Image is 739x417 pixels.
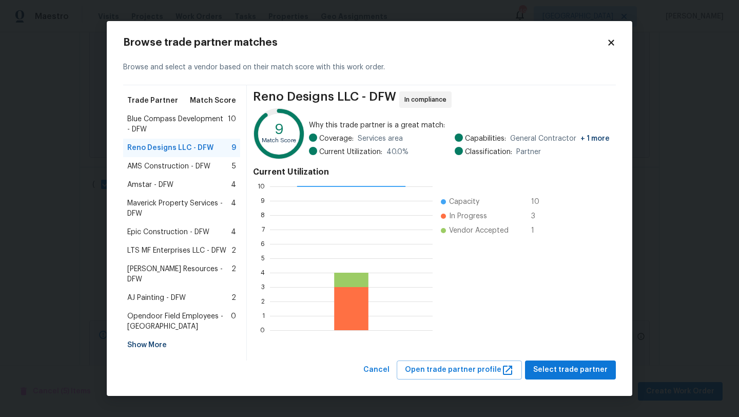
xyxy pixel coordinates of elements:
[127,161,210,172] span: AMS Construction - DFW
[531,211,548,221] span: 3
[127,143,213,153] span: Reno Designs LLC - DFW
[262,313,265,319] text: 1
[127,245,226,256] span: LTS MF Enterprises LLC - DFW
[231,180,236,190] span: 4
[386,147,409,157] span: 40.0 %
[231,198,236,219] span: 4
[232,161,236,172] span: 5
[127,264,231,285] span: [PERSON_NAME] Resources - DFW
[465,147,512,157] span: Classification:
[261,298,265,305] text: 2
[580,135,610,142] span: + 1 more
[127,227,209,237] span: Epic Construction - DFW
[231,293,236,303] span: 2
[127,180,173,190] span: Amstar - DFW
[261,270,265,276] text: 4
[127,198,231,219] span: Maverick Property Services - DFW
[127,293,186,303] span: AJ Painting - DFW
[275,122,284,137] text: 9
[262,226,265,233] text: 7
[261,255,265,261] text: 5
[309,120,610,130] span: Why this trade partner is a great match:
[190,96,236,106] span: Match Score
[533,364,608,376] span: Select trade partner
[127,311,231,332] span: Opendoor Field Employees - [GEOGRAPHIC_DATA]
[123,37,607,48] h2: Browse trade partner matches
[465,134,506,144] span: Capabilities:
[253,167,610,177] h4: Current Utilization
[516,147,541,157] span: Partner
[123,50,616,85] div: Browse and select a vendor based on their match score with this work order.
[319,134,354,144] span: Coverage:
[449,225,509,236] span: Vendor Accepted
[510,134,610,144] span: General Contractor
[404,94,451,105] span: In compliance
[127,96,178,106] span: Trade Partner
[405,364,514,376] span: Open trade partner profile
[262,138,296,144] text: Match Score
[261,241,265,247] text: 6
[449,211,487,221] span: In Progress
[531,197,548,207] span: 10
[228,114,236,135] span: 10
[531,225,548,236] span: 1
[258,183,265,189] text: 10
[123,336,240,354] div: Show More
[260,327,265,333] text: 0
[359,361,394,380] button: Cancel
[525,361,616,380] button: Select trade partner
[231,143,236,153] span: 9
[449,197,479,207] span: Capacity
[363,364,390,376] span: Cancel
[231,311,236,332] span: 0
[231,245,236,256] span: 2
[397,361,522,380] button: Open trade partner profile
[261,284,265,290] text: 3
[127,114,228,135] span: Blue Compass Development - DFW
[358,134,403,144] span: Services area
[231,264,236,285] span: 2
[261,212,265,218] text: 8
[231,227,236,237] span: 4
[319,147,382,157] span: Current Utilization:
[261,198,265,204] text: 9
[253,91,396,108] span: Reno Designs LLC - DFW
